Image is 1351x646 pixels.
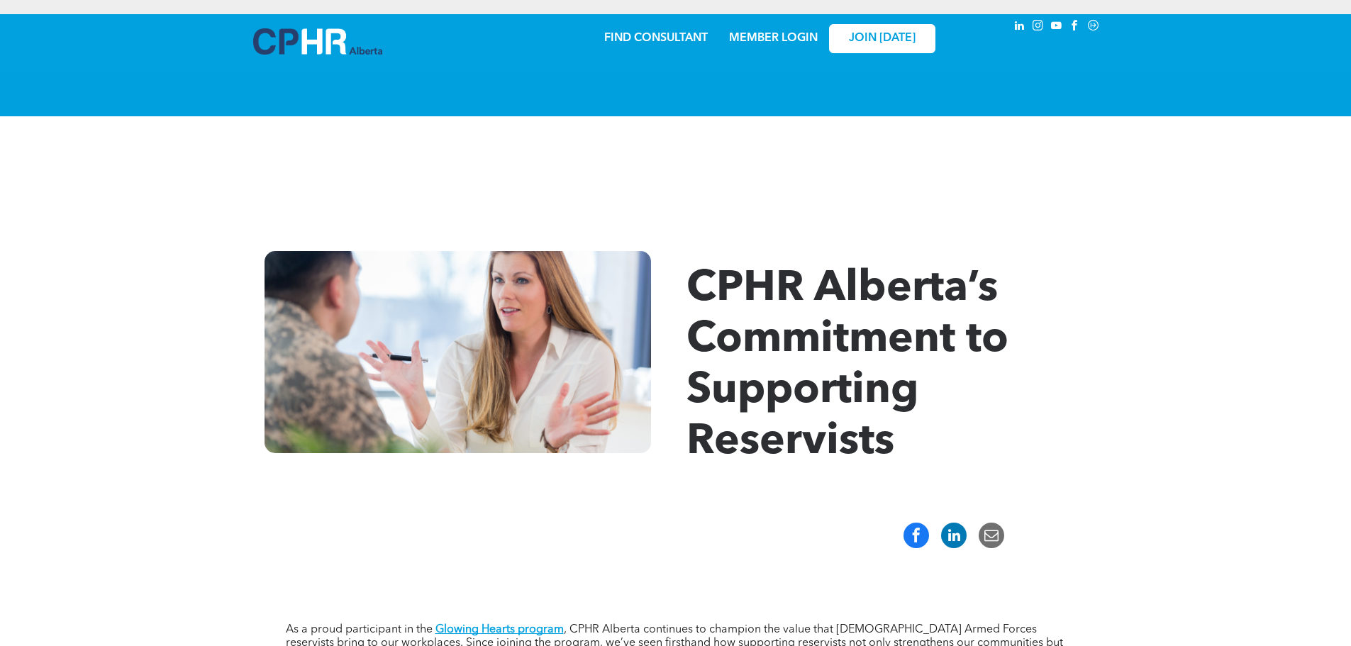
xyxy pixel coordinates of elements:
a: facebook [1067,18,1083,37]
a: instagram [1030,18,1046,37]
a: Social network [1086,18,1101,37]
a: MEMBER LOGIN [729,33,818,44]
span: CPHR Alberta’s Commitment to Supporting Reservists [686,268,1008,464]
a: youtube [1049,18,1064,37]
span: As a proud participant in the [286,624,433,635]
img: A blue and white logo for cp alberta [253,28,382,55]
a: linkedin [1012,18,1028,37]
span: JOIN [DATE] [849,32,916,45]
a: JOIN [DATE] [829,24,935,53]
a: FIND CONSULTANT [604,33,708,44]
a: Glowing Hearts program [435,624,564,635]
